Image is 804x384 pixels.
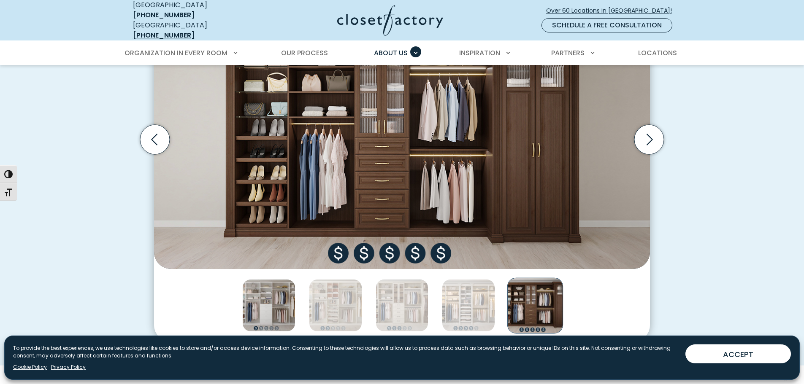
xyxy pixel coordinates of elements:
button: Next slide [631,121,667,158]
span: Locations [638,48,677,58]
img: Budget options at Closet Factory Tier 5 [507,277,563,333]
img: Budget options at Closet Factory Tier 3 [376,279,429,332]
img: Budget options at Closet Factory Tier 1 [242,279,295,332]
nav: Primary Menu [119,41,686,65]
img: Budget options at Closet Factory Tier 4 [442,279,495,332]
span: Our Process [281,48,328,58]
p: To provide the best experiences, we use technologies like cookies to store and/or access device i... [13,344,679,360]
a: [PHONE_NUMBER] [133,10,195,20]
a: Privacy Policy [51,363,86,371]
button: Previous slide [137,121,173,158]
button: ACCEPT [685,344,791,363]
a: Over 60 Locations in [GEOGRAPHIC_DATA]! [546,3,679,18]
img: Budget options at Closet Factory Tier 2 [309,279,362,332]
a: Cookie Policy [13,363,47,371]
a: Schedule a Free Consultation [541,18,672,32]
span: Inspiration [459,48,500,58]
div: [GEOGRAPHIC_DATA] [133,20,255,40]
a: [PHONE_NUMBER] [133,30,195,40]
span: Over 60 Locations in [GEOGRAPHIC_DATA]! [546,6,679,15]
span: Organization in Every Room [125,48,227,58]
span: Partners [551,48,585,58]
span: About Us [374,48,408,58]
img: Closet Factory Logo [337,5,443,36]
img: Budget options at Closet Factory Tier 5 [154,11,650,269]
